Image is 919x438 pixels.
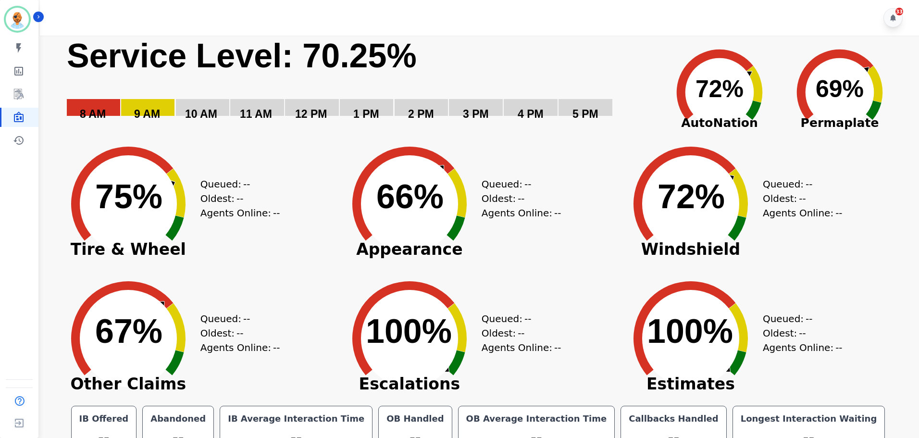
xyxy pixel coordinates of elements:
[524,177,531,191] span: --
[56,379,200,389] span: Other Claims
[799,191,806,206] span: --
[80,108,106,120] text: 8 AM
[200,340,282,355] div: Agents Online:
[780,114,900,132] span: Permaplate
[200,206,282,220] div: Agents Online:
[816,75,864,102] text: 69%
[572,108,598,120] text: 5 PM
[647,313,733,350] text: 100%
[835,340,842,355] span: --
[273,340,280,355] span: --
[56,245,200,254] span: Tire & Wheel
[226,412,366,425] div: IB Average Interaction Time
[482,326,554,340] div: Oldest:
[236,191,243,206] span: --
[134,108,160,120] text: 9 AM
[149,412,208,425] div: Abandoned
[524,312,531,326] span: --
[518,191,524,206] span: --
[619,245,763,254] span: Windshield
[799,326,806,340] span: --
[337,245,482,254] span: Appearance
[337,379,482,389] span: Escalations
[200,312,273,326] div: Queued:
[464,412,609,425] div: OB Average Interaction Time
[763,206,844,220] div: Agents Online:
[236,326,243,340] span: --
[763,191,835,206] div: Oldest:
[366,313,452,350] text: 100%
[243,177,250,191] span: --
[95,178,162,215] text: 75%
[95,313,162,350] text: 67%
[763,312,835,326] div: Queued:
[619,379,763,389] span: Estimates
[67,37,417,75] text: Service Level: 70.25%
[482,206,563,220] div: Agents Online:
[895,8,903,15] div: 33
[835,206,842,220] span: --
[659,114,780,132] span: AutoNation
[739,412,879,425] div: Longest Interaction Waiting
[518,326,524,340] span: --
[463,108,489,120] text: 3 PM
[77,412,131,425] div: IB Offered
[482,312,554,326] div: Queued:
[627,412,720,425] div: Callbacks Handled
[200,177,273,191] div: Queued:
[518,108,544,120] text: 4 PM
[240,108,272,120] text: 11 AM
[353,108,379,120] text: 1 PM
[376,178,444,215] text: 66%
[482,191,554,206] div: Oldest:
[482,340,563,355] div: Agents Online:
[408,108,434,120] text: 2 PM
[385,412,446,425] div: OB Handled
[273,206,280,220] span: --
[763,177,835,191] div: Queued:
[658,178,725,215] text: 72%
[763,340,844,355] div: Agents Online:
[200,191,273,206] div: Oldest:
[6,8,29,31] img: Bordered avatar
[554,340,561,355] span: --
[243,312,250,326] span: --
[806,177,812,191] span: --
[695,75,744,102] text: 72%
[763,326,835,340] div: Oldest:
[185,108,217,120] text: 10 AM
[200,326,273,340] div: Oldest:
[66,36,658,134] svg: Service Level: 0%
[295,108,327,120] text: 12 PM
[554,206,561,220] span: --
[806,312,812,326] span: --
[482,177,554,191] div: Queued:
